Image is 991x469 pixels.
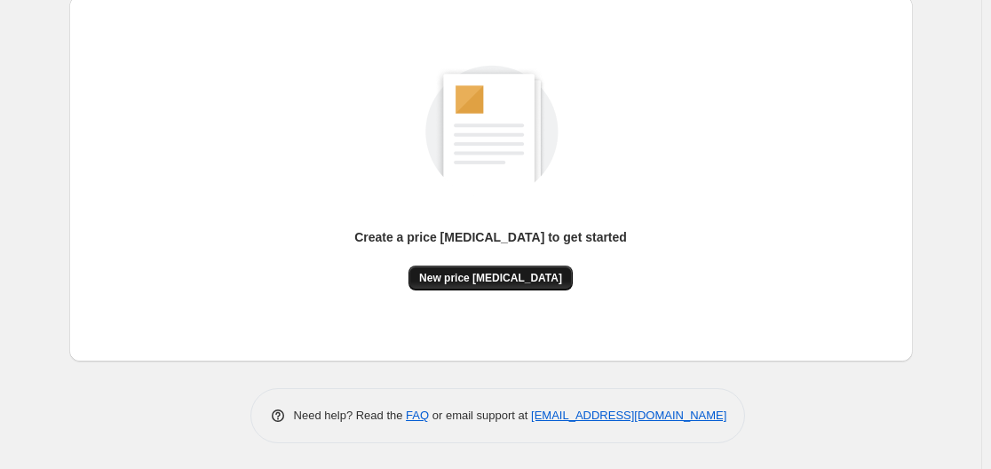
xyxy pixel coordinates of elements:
[531,409,726,422] a: [EMAIL_ADDRESS][DOMAIN_NAME]
[429,409,531,422] span: or email support at
[406,409,429,422] a: FAQ
[408,266,573,290] button: New price [MEDICAL_DATA]
[354,228,627,246] p: Create a price [MEDICAL_DATA] to get started
[294,409,407,422] span: Need help? Read the
[419,271,562,285] span: New price [MEDICAL_DATA]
